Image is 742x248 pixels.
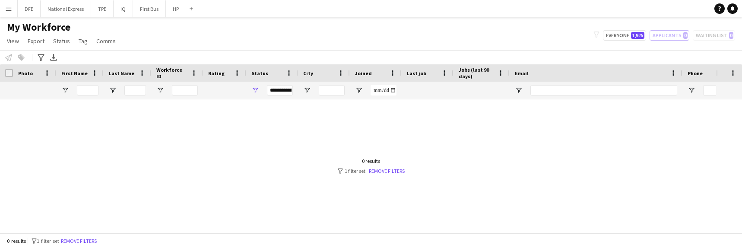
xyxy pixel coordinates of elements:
[18,70,33,76] span: Photo
[603,30,646,41] button: Everyone1,975
[303,70,313,76] span: City
[109,86,117,94] button: Open Filter Menu
[114,0,133,17] button: IQ
[48,52,59,63] app-action-btn: Export XLSX
[96,37,116,45] span: Comms
[631,32,644,39] span: 1,975
[61,70,88,76] span: First Name
[355,86,363,94] button: Open Filter Menu
[124,85,146,95] input: Last Name Filter Input
[18,0,41,17] button: DFE
[459,67,494,79] span: Jobs (last 90 days)
[172,85,198,95] input: Workforce ID Filter Input
[93,35,119,47] a: Comms
[50,35,73,47] a: Status
[530,85,677,95] input: Email Filter Input
[133,0,166,17] button: First Bus
[515,70,529,76] span: Email
[407,70,426,76] span: Last job
[251,86,259,94] button: Open Filter Menu
[28,37,44,45] span: Export
[53,37,70,45] span: Status
[61,86,69,94] button: Open Filter Menu
[156,86,164,94] button: Open Filter Menu
[251,70,268,76] span: Status
[355,70,372,76] span: Joined
[303,86,311,94] button: Open Filter Menu
[7,37,19,45] span: View
[338,158,405,164] div: 0 results
[369,168,405,174] a: Remove filters
[688,86,695,94] button: Open Filter Menu
[3,35,22,47] a: View
[5,69,13,77] input: Column with Header Selection
[41,0,91,17] button: National Express
[338,168,405,174] div: 1 filter set
[371,85,396,95] input: Joined Filter Input
[75,35,91,47] a: Tag
[688,70,703,76] span: Phone
[36,52,46,63] app-action-btn: Advanced filters
[166,0,186,17] button: HP
[77,85,98,95] input: First Name Filter Input
[208,70,225,76] span: Rating
[156,67,187,79] span: Workforce ID
[515,86,523,94] button: Open Filter Menu
[91,0,114,17] button: TPE
[37,238,59,244] span: 1 filter set
[7,21,70,34] span: My Workforce
[319,85,345,95] input: City Filter Input
[79,37,88,45] span: Tag
[109,70,134,76] span: Last Name
[59,236,98,246] button: Remove filters
[24,35,48,47] a: Export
